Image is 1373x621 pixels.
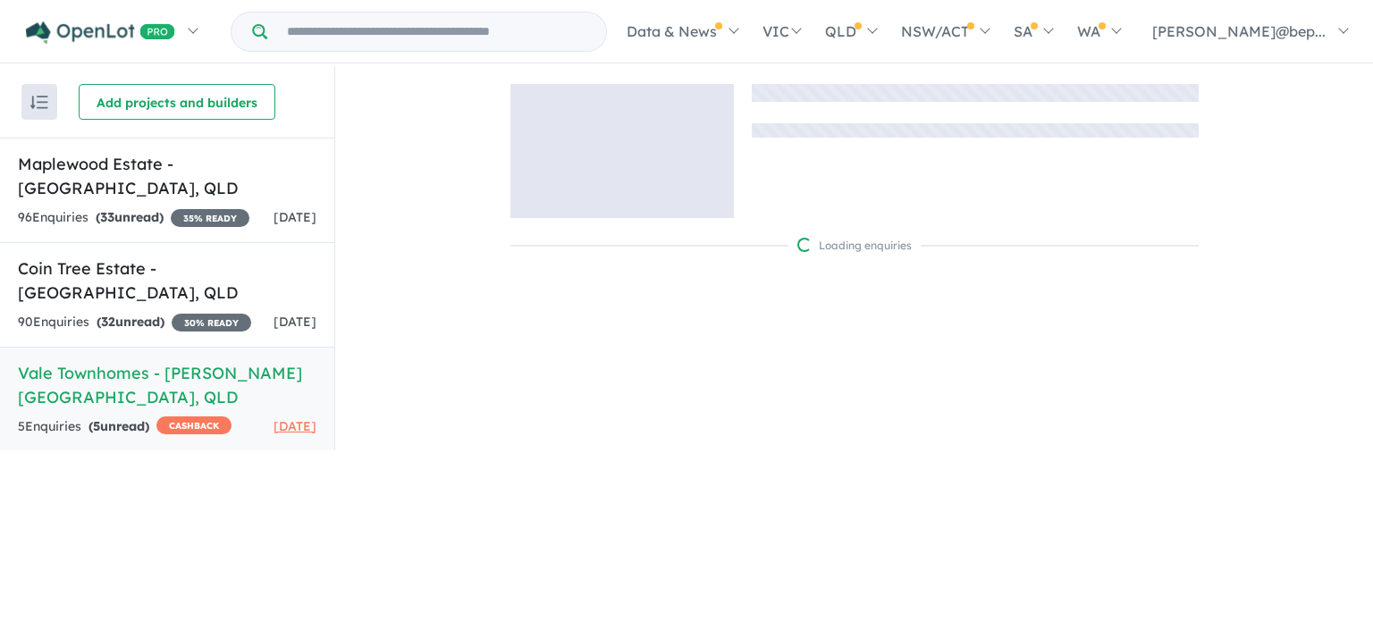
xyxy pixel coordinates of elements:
[18,256,316,305] h5: Coin Tree Estate - [GEOGRAPHIC_DATA] , QLD
[79,84,275,120] button: Add projects and builders
[18,207,249,229] div: 96 Enquir ies
[172,314,251,331] span: 30 % READY
[274,314,316,330] span: [DATE]
[797,237,912,255] div: Loading enquiries
[100,209,114,225] span: 33
[26,21,175,44] img: Openlot PRO Logo White
[171,209,249,227] span: 35 % READY
[18,312,251,333] div: 90 Enquir ies
[271,13,602,51] input: Try estate name, suburb, builder or developer
[18,152,316,200] h5: Maplewood Estate - [GEOGRAPHIC_DATA] , QLD
[101,314,115,330] span: 32
[96,209,164,225] strong: ( unread)
[93,418,100,434] span: 5
[1152,22,1326,40] span: [PERSON_NAME]@bep...
[88,418,149,434] strong: ( unread)
[18,361,316,409] h5: Vale Townhomes - [PERSON_NAME][GEOGRAPHIC_DATA] , QLD
[97,314,164,330] strong: ( unread)
[274,418,316,434] span: [DATE]
[156,416,232,434] span: CASHBACK
[30,96,48,109] img: sort.svg
[18,416,232,438] div: 5 Enquir ies
[274,209,316,225] span: [DATE]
